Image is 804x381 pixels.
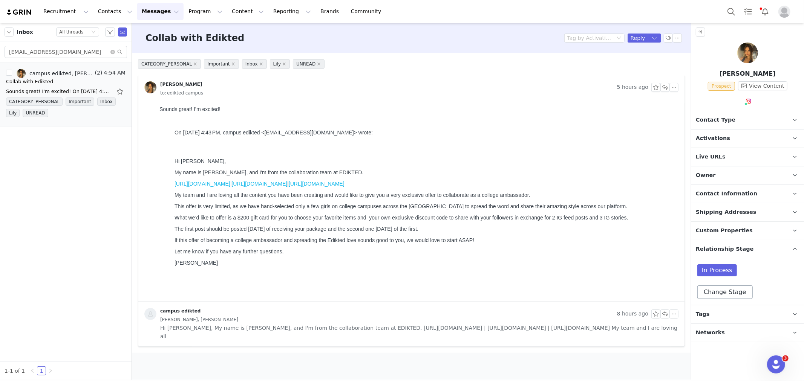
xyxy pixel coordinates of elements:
div: [PERSON_NAME] [160,81,202,87]
span: CATEGORY_PERSONAL [138,59,201,69]
a: [URL][DOMAIN_NAME] [18,78,74,84]
body: Sounds great! I’m excited! [3,3,519,193]
p: If this offer of becoming a college ambassador and spreading the Edikted love sounds good to you,... [18,134,504,140]
p: The first post should be posted [DATE] of receiving your package and the second one [DATE] of the... [18,123,504,129]
i: icon: close [317,62,321,66]
li: Previous Page [28,366,37,375]
button: Contacts [93,3,137,20]
span: Prospect [708,82,735,91]
span: Hi [PERSON_NAME], My name is [PERSON_NAME], and I'm from the collaboration team at EDIKTED. [URL]... [160,324,678,340]
p: My team and I are loving all the content you have been creating and would like to give you a very... [18,89,504,95]
button: Reply [628,34,648,43]
li: Next Page [46,366,55,375]
span: 8 hours ago [617,309,648,319]
span: Networks [696,329,725,337]
span: Send Email [118,27,127,37]
i: icon: left [30,369,35,373]
i: icon: search [117,49,123,55]
a: [PERSON_NAME] [144,81,202,93]
span: Lily [6,109,20,117]
span: Contact Type [696,116,735,124]
span: Contact Information [696,190,757,198]
p: [PERSON_NAME] [18,157,504,163]
img: instagram.svg [746,98,752,104]
span: Owner [696,171,716,180]
div: campus edikted 8 hours ago[PERSON_NAME], [PERSON_NAME] Hi [PERSON_NAME], My name is [PERSON_NAME]... [138,302,685,346]
span: Inbox [17,28,33,36]
div: [PERSON_NAME] 5 hours agoto:edikted campus [138,75,685,103]
a: Tasks [740,3,757,20]
span: Inbox [97,98,116,106]
div: campus edikted [160,308,201,314]
i: icon: close [193,62,197,66]
span: Custom Properties [696,227,753,235]
i: icon: right [48,369,53,373]
button: Profile [774,6,798,18]
a: campus edikted, [PERSON_NAME] [17,69,93,78]
span: Inbox [242,59,267,69]
span: Important [66,98,94,106]
div: Tag by Activation [567,34,612,42]
span: Live URLs [696,153,726,161]
button: Reporting [269,3,315,20]
button: Notifications [757,3,773,20]
a: Community [346,3,389,20]
i: icon: down [617,36,621,41]
button: View Content [738,81,787,90]
button: Program [184,3,227,20]
img: a06f0460-774c-4ab7-b9c2-cf0a9e889f20.jpg [17,69,26,78]
i: icon: close-circle [110,50,115,54]
p: My name is [PERSON_NAME], and I'm from the collaboration team at EDIKTED. [18,66,504,72]
span: Important [204,59,239,69]
span: 5 hours ago [617,83,648,92]
div: Sounds great! I'm excited! On Sep 29, 2025, at 4:43 PM, campus edikted <campus@edikted.com> wrote... [6,88,112,95]
div: campus edikted, [PERSON_NAME] [29,70,93,76]
button: Content [227,3,268,20]
img: placeholder-profile.jpg [778,6,790,18]
li: 1 [37,366,46,375]
a: [URL][DOMAIN_NAME] [132,78,188,84]
span: Tags [696,310,710,319]
span: UNREAD [293,59,325,69]
span: 3 [783,355,789,361]
button: Search [723,3,740,20]
a: [URL][DOMAIN_NAME] [75,78,131,84]
span: Relationship Stage [696,245,754,253]
span: Shipping Addresses [696,208,757,216]
li: 1-1 of 1 [5,366,25,375]
img: Jaida Moch [737,43,758,63]
img: placeholder-contacts.jpeg [144,308,156,320]
a: 1 [37,367,46,375]
img: grin logo [6,9,32,16]
button: Change Stage [697,285,753,299]
a: Brands [316,3,346,20]
p: What we’d like to offer is a $200 gift card for you to choose your favorite items and your own ex... [18,111,504,117]
span: Lily [270,59,290,69]
p: Hi [PERSON_NAME], [18,55,504,61]
span: CATEGORY_PERSONAL [6,98,63,106]
span: Activations [696,134,730,143]
p: This offer is very limited, as we have hand-selected only a few girls on college campuses across ... [18,100,504,106]
i: icon: close [282,62,286,66]
a: campus edikted [144,308,201,320]
i: icon: down [91,30,96,35]
p: Let me know if you have any further questions, [18,145,504,151]
span: UNREAD [23,109,48,117]
button: Messages [137,3,184,20]
div: All threads [59,28,83,36]
blockquote: On [DATE] 4:43 PM, campus edikted <[EMAIL_ADDRESS][DOMAIN_NAME]> wrote: [18,26,504,38]
span: (2) [93,69,103,77]
iframe: Intercom live chat [767,355,785,373]
h3: Collab with Edikted [145,31,244,45]
i: icon: close [259,62,263,66]
button: Recruitment [39,3,93,20]
input: Search mail [5,46,127,58]
i: icon: close [231,62,235,66]
img: a06f0460-774c-4ab7-b9c2-cf0a9e889f20.jpg [144,81,156,93]
span: In Process [697,264,737,276]
p: [PERSON_NAME] [691,69,804,78]
div: Collab with Edikted [6,78,53,85]
p: | | [18,78,504,84]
